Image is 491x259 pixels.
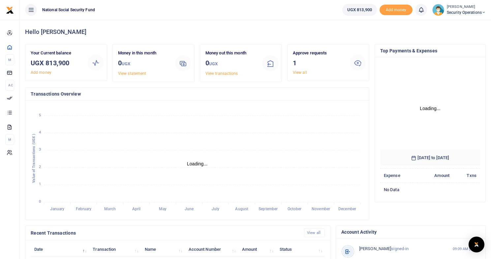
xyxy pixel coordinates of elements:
tspan: October [288,207,302,212]
h3: UGX 813,900 [31,58,82,68]
p: Money in this month [118,50,170,57]
tspan: 1 [39,182,41,187]
img: logo-small [6,6,14,14]
p: Approve requests [293,50,345,57]
small: 09:09 AM [DATE] [453,246,480,252]
text: Value of Transactions (UGX ) [32,134,36,183]
span: National Social Security Fund [40,7,98,13]
tspan: July [212,207,219,212]
h3: 1 [293,58,345,68]
th: Name: activate to sort column ascending [141,242,185,256]
h6: [DATE] to [DATE] [380,150,480,166]
a: Add money [380,7,413,12]
li: Wallet ballance [340,4,380,16]
tspan: 2 [39,165,41,169]
a: View all [304,228,325,237]
th: Expense [380,169,418,183]
h3: 0 [118,58,170,69]
tspan: November [312,207,330,212]
tspan: June [185,207,194,212]
li: M [5,54,14,65]
p: Your Current balance [31,50,82,57]
tspan: 0 [39,199,41,204]
tspan: May [159,207,167,212]
span: Security Operations [447,10,486,15]
div: Open Intercom Messenger [469,237,484,252]
a: View all [293,70,307,75]
th: Account Number: activate to sort column ascending [185,242,238,256]
span: UGX 813,900 [347,7,372,13]
a: UGX 813,900 [342,4,377,16]
tspan: December [338,207,356,212]
tspan: September [259,207,278,212]
h4: Recent Transactions [31,229,299,237]
span: Add money [380,5,413,15]
h3: 0 [205,58,257,69]
tspan: August [235,207,248,212]
tspan: January [50,207,65,212]
td: No data [380,183,480,196]
a: View transactions [205,71,238,76]
text: Loading... [187,161,208,166]
h4: Transactions Overview [31,90,364,98]
p: signed-in [359,245,450,252]
tspan: 4 [39,130,41,134]
li: Ac [5,80,14,91]
th: Status: activate to sort column ascending [276,242,325,256]
p: Money out this month [205,50,257,57]
img: profile-user [432,4,444,16]
small: UGX [209,61,218,66]
h4: Hello [PERSON_NAME] [25,28,486,36]
a: Add money [31,70,51,75]
th: Date: activate to sort column descending [31,242,89,256]
th: Transaction: activate to sort column ascending [89,242,141,256]
a: View statement [118,71,146,76]
text: Loading... [420,106,441,111]
th: Txns [453,169,480,183]
th: Amount: activate to sort column ascending [238,242,276,256]
tspan: April [132,207,141,212]
tspan: March [104,207,116,212]
small: UGX [122,61,130,66]
li: Toup your wallet [380,5,413,15]
span: [PERSON_NAME] [359,246,391,251]
li: M [5,134,14,145]
a: logo-small logo-large logo-large [6,7,14,12]
h4: Account Activity [341,228,480,236]
tspan: 3 [39,148,41,152]
a: profile-user [PERSON_NAME] Security Operations [432,4,486,16]
tspan: February [76,207,92,212]
tspan: 5 [39,113,41,117]
small: [PERSON_NAME] [447,4,486,10]
h4: Top Payments & Expenses [380,47,480,54]
th: Amount [418,169,453,183]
